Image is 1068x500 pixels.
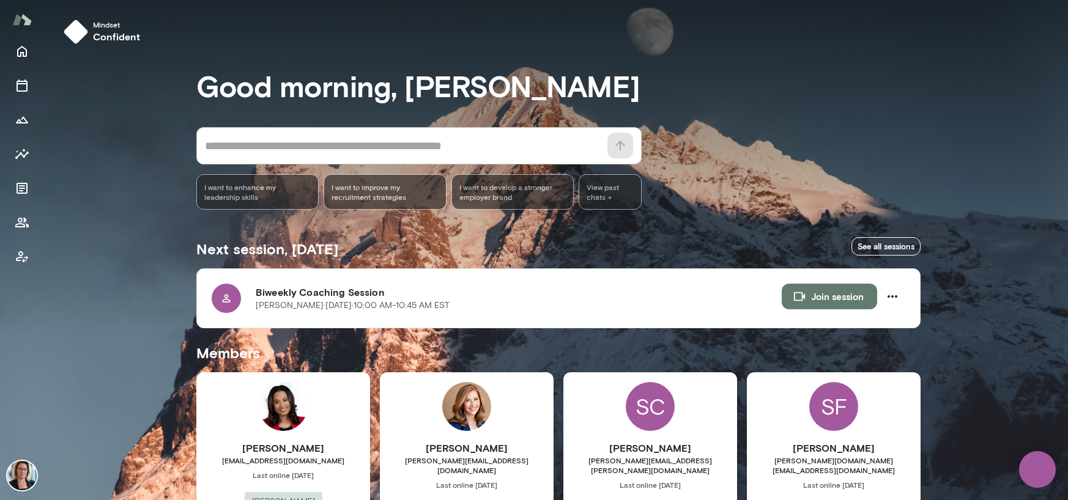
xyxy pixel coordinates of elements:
span: Last online [DATE] [380,480,554,490]
div: SF [809,382,858,431]
h6: [PERSON_NAME] [196,441,370,455]
h6: Biweekly Coaching Session [256,285,782,300]
span: [PERSON_NAME][EMAIL_ADDRESS][DOMAIN_NAME] [380,455,554,475]
h6: confident [93,29,140,44]
img: mindset [64,20,88,44]
div: I want to improve my recruitment strategies [324,174,446,210]
span: I want to enhance my leadership skills [204,182,311,202]
img: Elisabeth Rice [442,382,491,431]
span: [PERSON_NAME][EMAIL_ADDRESS][PERSON_NAME][DOMAIN_NAME] [563,455,737,475]
button: Members [10,210,34,235]
button: Sessions [10,73,34,98]
div: I want to enhance my leadership skills [196,174,319,210]
a: See all sessions [851,237,921,256]
span: Last online [DATE] [747,480,921,490]
div: SC [626,382,675,431]
p: [PERSON_NAME] · [DATE] · 10:00 AM-10:45 AM EST [256,300,450,312]
button: Mindsetconfident [59,15,150,49]
span: Last online [DATE] [563,480,737,490]
img: Mento [12,8,32,31]
h6: [PERSON_NAME] [380,441,554,455]
h6: [PERSON_NAME] [563,441,737,455]
h6: [PERSON_NAME] [747,441,921,455]
h5: Next session, [DATE] [196,239,338,259]
button: Insights [10,142,34,166]
h3: Good morning, [PERSON_NAME] [196,68,921,103]
img: Brittany Hart [259,382,308,431]
span: [PERSON_NAME][DOMAIN_NAME][EMAIL_ADDRESS][DOMAIN_NAME] [747,455,921,475]
span: I want to improve my recruitment strategies [332,182,438,202]
img: Jennifer Alvarez [7,461,37,490]
span: View past chats -> [579,174,642,210]
span: [EMAIL_ADDRESS][DOMAIN_NAME] [196,455,370,465]
button: Client app [10,244,34,269]
div: I want to develop a stronger employer brand [451,174,574,210]
h5: Members [196,343,921,362]
span: I want to develop a stronger employer brand [459,182,566,202]
span: Mindset [93,20,140,29]
button: Join session [782,284,877,309]
button: Home [10,39,34,64]
button: Documents [10,176,34,200]
span: Last online [DATE] [196,470,370,480]
button: Growth Plan [10,108,34,132]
